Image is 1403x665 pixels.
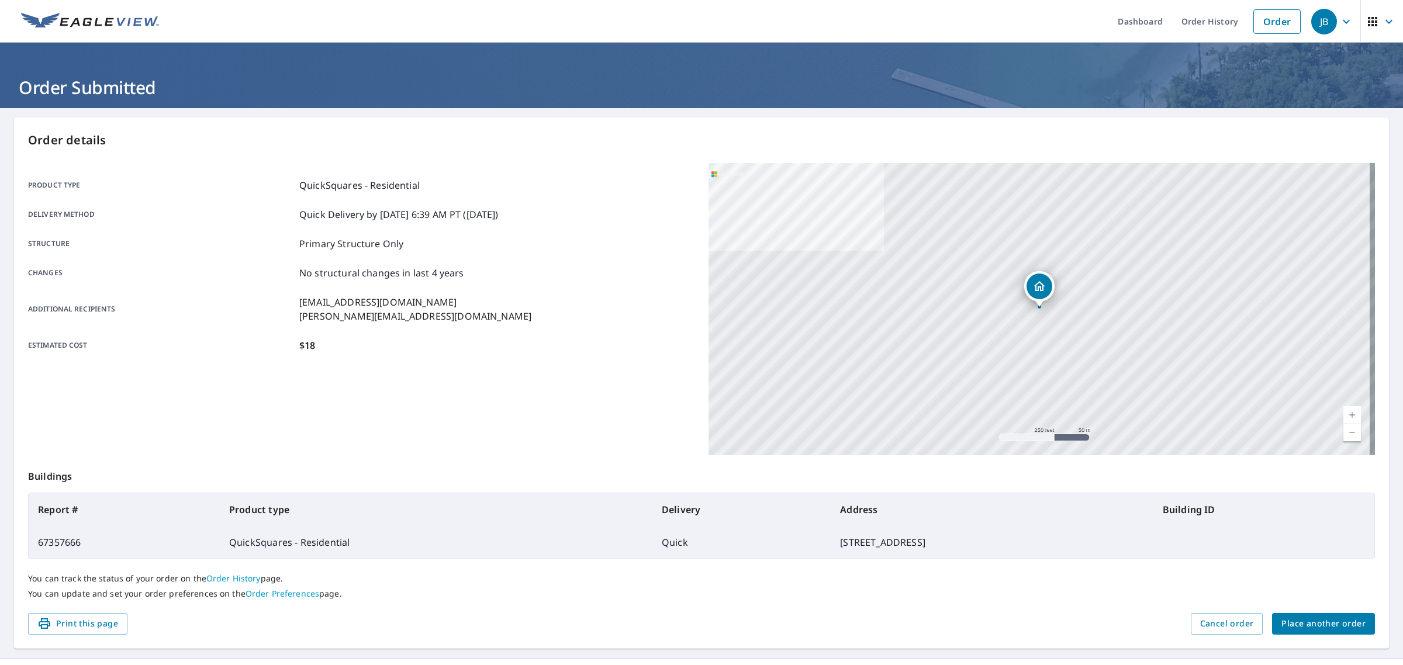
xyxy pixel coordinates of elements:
a: Current Level 17, Zoom In [1343,406,1361,424]
p: Estimated cost [28,338,295,352]
span: Place another order [1281,616,1366,631]
p: Quick Delivery by [DATE] 6:39 AM PT ([DATE]) [299,207,499,221]
button: Place another order [1272,613,1375,635]
p: Order details [28,131,1375,149]
span: Print this page [37,616,118,631]
p: [PERSON_NAME][EMAIL_ADDRESS][DOMAIN_NAME] [299,309,531,323]
th: Delivery [652,493,831,526]
td: 67357666 [29,526,220,559]
td: [STREET_ADDRESS] [831,526,1153,559]
p: Primary Structure Only [299,237,403,251]
p: Buildings [28,455,1375,493]
p: Additional recipients [28,295,295,323]
p: QuickSquares - Residential [299,178,420,192]
th: Building ID [1153,493,1374,526]
p: Structure [28,237,295,251]
td: QuickSquares - Residential [220,526,652,559]
button: Cancel order [1191,613,1263,635]
a: Order Preferences [246,588,319,599]
button: Print this page [28,613,127,635]
th: Product type [220,493,652,526]
span: Cancel order [1200,616,1254,631]
td: Quick [652,526,831,559]
th: Address [831,493,1153,526]
p: No structural changes in last 4 years [299,266,464,280]
p: Changes [28,266,295,280]
p: Product type [28,178,295,192]
p: You can update and set your order preferences on the page. [28,588,1375,599]
div: Dropped pin, building 1, Residential property, 53 Heritage Blvd Longview, WA 98632 [1024,271,1055,307]
a: Order [1253,9,1301,34]
a: Order History [206,573,261,584]
h1: Order Submitted [14,75,1389,99]
div: JB [1311,9,1337,34]
p: You can track the status of your order on the page. [28,573,1375,584]
th: Report # [29,493,220,526]
a: Current Level 17, Zoom Out [1343,424,1361,441]
p: $18 [299,338,315,352]
img: EV Logo [21,13,159,30]
p: [EMAIL_ADDRESS][DOMAIN_NAME] [299,295,531,309]
p: Delivery method [28,207,295,221]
